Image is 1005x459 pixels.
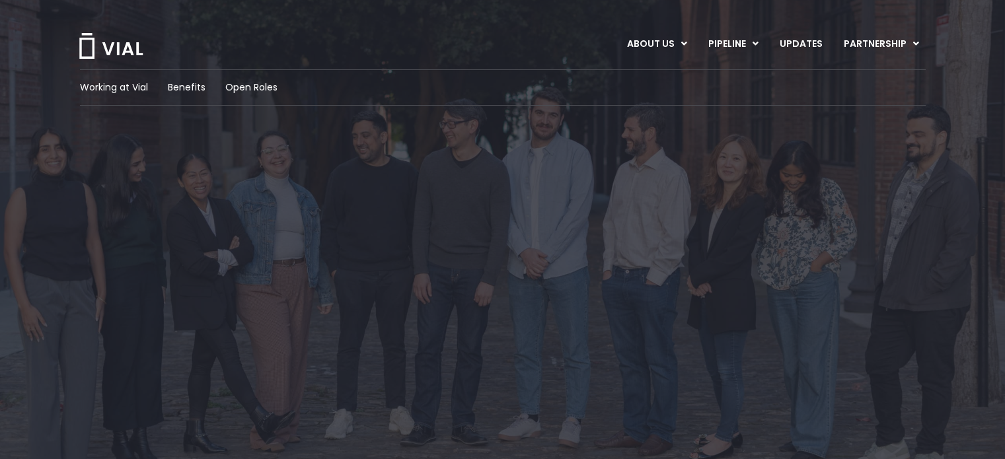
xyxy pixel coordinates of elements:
img: Vial Logo [78,33,144,59]
a: ABOUT USMenu Toggle [616,33,697,55]
a: UPDATES [769,33,833,55]
a: Working at Vial [80,81,148,94]
a: PIPELINEMenu Toggle [698,33,768,55]
a: PARTNERSHIPMenu Toggle [833,33,930,55]
a: Benefits [168,81,205,94]
a: Open Roles [225,81,278,94]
